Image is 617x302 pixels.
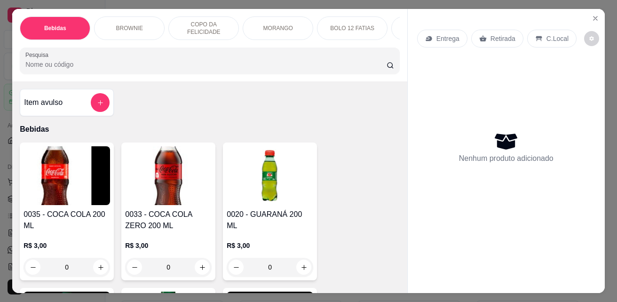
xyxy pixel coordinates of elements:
[24,97,63,108] h4: Item avulso
[20,124,400,135] p: Bebidas
[227,241,313,250] p: R$ 3,00
[24,146,110,205] img: product-image
[330,24,374,32] p: BOLO 12 FATIAS
[459,153,554,164] p: Nenhum produto adicionado
[229,260,244,275] button: decrease-product-quantity
[227,146,313,205] img: product-image
[176,21,231,36] p: COPO DA FELICIDADE
[44,24,66,32] p: Bebidas
[25,260,40,275] button: decrease-product-quantity
[125,209,212,231] h4: 0033 - COCA COLA ZERO 200 ML
[127,260,142,275] button: decrease-product-quantity
[490,34,515,43] p: Retirada
[584,31,599,46] button: decrease-product-quantity
[436,34,459,43] p: Entrega
[116,24,143,32] p: BROWNIE
[263,24,293,32] p: MORANGO
[195,260,210,275] button: increase-product-quantity
[588,11,603,26] button: Close
[296,260,311,275] button: increase-product-quantity
[24,209,110,231] h4: 0035 - COCA COLA 200 ML
[125,146,212,205] img: product-image
[125,241,212,250] p: R$ 3,00
[227,209,313,231] h4: 0020 - GUARANÁ 200 ML
[91,93,110,112] button: add-separate-item
[93,260,108,275] button: increase-product-quantity
[24,241,110,250] p: R$ 3,00
[546,34,569,43] p: C.Local
[25,51,52,59] label: Pesquisa
[25,60,387,69] input: Pesquisa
